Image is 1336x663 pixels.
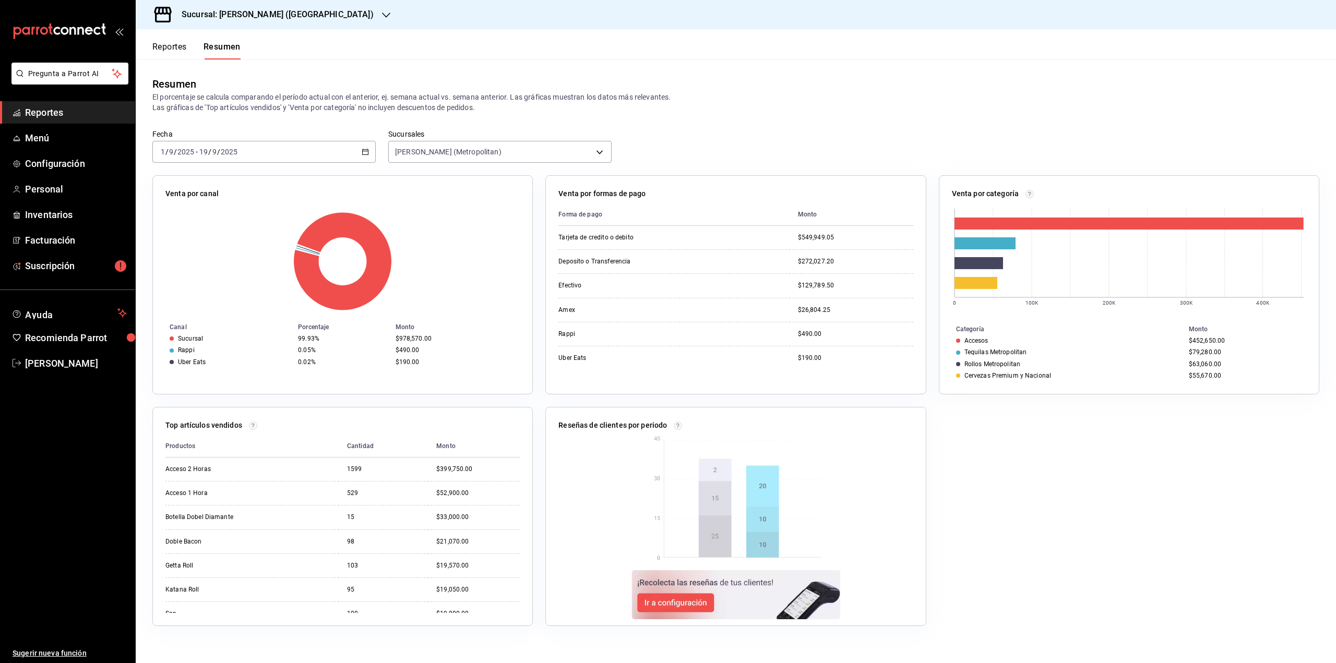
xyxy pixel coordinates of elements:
input: -- [199,148,208,156]
div: Cervezas Premium y Nacional [964,372,1051,379]
div: Botella Dobel Diamante [165,513,270,522]
div: $52,900.00 [436,489,520,498]
div: $21,070.00 [436,537,520,546]
span: / [174,148,177,156]
div: 103 [347,561,420,570]
div: Tarjeta de credito o debito [558,233,663,242]
p: Venta por canal [165,188,219,199]
p: Venta por formas de pago [558,188,646,199]
div: 100 [347,609,420,618]
th: Categoría [939,323,1185,335]
div: 1599 [347,465,420,474]
th: Canal [153,321,294,333]
span: Configuración [25,156,127,171]
span: Facturación [25,233,127,247]
span: [PERSON_NAME] (Metropolitan) [395,147,502,157]
div: $129,789.50 [798,281,913,290]
input: ---- [177,148,195,156]
span: Ayuda [25,307,113,319]
text: 0 [953,300,956,306]
th: Monto [790,203,913,226]
button: open_drawer_menu [115,27,123,35]
div: Rappi [558,330,663,339]
text: 400K [1256,300,1269,306]
div: $399,750.00 [436,465,520,474]
span: Suscripción [25,259,127,273]
p: El porcentaje se calcula comparando el período actual con el anterior, ej. semana actual vs. sema... [152,92,1319,113]
p: Top artículos vendidos [165,420,242,431]
div: $490.00 [798,330,913,339]
button: Reportes [152,42,187,59]
div: Resumen [152,76,196,92]
div: Sucursal [178,335,203,342]
div: $63,060.00 [1189,360,1302,368]
span: Recomienda Parrot [25,331,127,345]
div: Rollos Metropolitan [964,360,1020,368]
span: Sugerir nueva función [13,648,127,659]
div: Efectivo [558,281,663,290]
text: 100K [1025,300,1038,306]
th: Forma de pago [558,203,789,226]
text: 300K [1179,300,1192,306]
div: Uber Eats [558,354,663,363]
button: Resumen [204,42,241,59]
div: 98 [347,537,420,546]
div: Accesos [964,337,988,344]
label: Sucursales [388,130,612,138]
label: Fecha [152,130,376,138]
div: Deposito o Transferencia [558,257,663,266]
th: Productos [165,435,339,457]
span: / [208,148,211,156]
span: - [196,148,198,156]
div: $190.00 [798,354,913,363]
th: Cantidad [339,435,428,457]
div: Uber Eats [178,358,206,366]
div: Acceso 2 Horas [165,465,270,474]
a: Pregunta a Parrot AI [7,76,128,87]
div: Tequilas Metropolitan [964,348,1027,356]
div: $452,650.00 [1189,337,1302,344]
div: $190.00 [396,358,516,366]
th: Porcentaje [294,321,391,333]
span: Pregunta a Parrot AI [28,68,112,79]
span: Personal [25,182,127,196]
text: 200K [1102,300,1115,306]
div: $978,570.00 [396,335,516,342]
p: Venta por categoría [952,188,1019,199]
div: 529 [347,489,420,498]
input: ---- [220,148,238,156]
div: 0.02% [298,358,387,366]
p: Reseñas de clientes por periodo [558,420,667,431]
div: Katana Roll [165,585,270,594]
div: 99.93% [298,335,387,342]
div: Getta Roll [165,561,270,570]
button: Pregunta a Parrot AI [11,63,128,85]
div: $549,949.05 [798,233,913,242]
div: $79,280.00 [1189,348,1302,356]
div: $19,050.00 [436,585,520,594]
div: $55,670.00 [1189,372,1302,379]
input: -- [169,148,174,156]
th: Monto [391,321,533,333]
span: Reportes [25,105,127,119]
span: / [217,148,220,156]
div: 95 [347,585,420,594]
span: / [165,148,169,156]
div: Amex [558,306,663,315]
div: $19,570.00 [436,561,520,570]
div: 0.05% [298,346,387,354]
div: San [165,609,270,618]
div: Acceso 1 Hora [165,489,270,498]
input: -- [160,148,165,156]
div: Doble Bacon [165,537,270,546]
div: $272,027.20 [798,257,913,266]
th: Monto [428,435,520,457]
h3: Sucursal: [PERSON_NAME] ([GEOGRAPHIC_DATA]) [173,8,374,21]
div: Rappi [178,346,195,354]
div: 15 [347,513,420,522]
div: $19,000.00 [436,609,520,618]
span: Inventarios [25,208,127,222]
div: $490.00 [396,346,516,354]
span: [PERSON_NAME] [25,356,127,370]
div: navigation tabs [152,42,241,59]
